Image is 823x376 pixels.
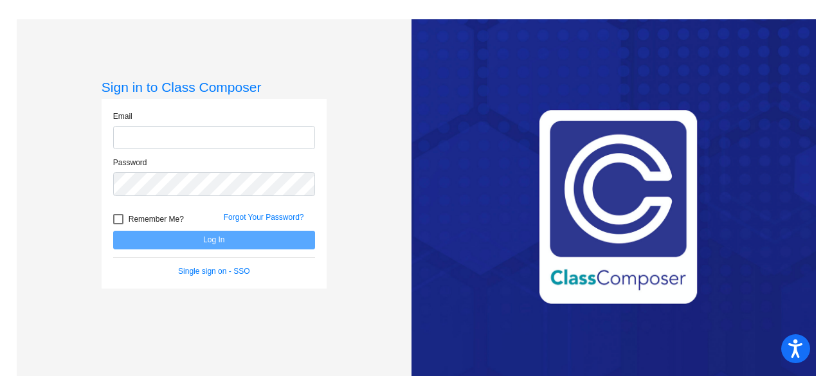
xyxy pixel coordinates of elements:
label: Password [113,157,147,168]
a: Forgot Your Password? [224,213,304,222]
label: Email [113,111,132,122]
span: Remember Me? [129,211,184,227]
h3: Sign in to Class Composer [102,79,327,95]
button: Log In [113,231,315,249]
a: Single sign on - SSO [178,267,249,276]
